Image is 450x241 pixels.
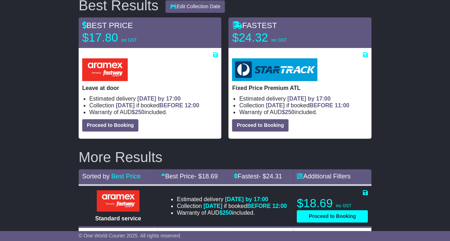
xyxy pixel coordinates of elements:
[82,119,138,132] button: Proceed to Booking
[82,21,133,30] span: BEST PRICE
[82,58,128,81] img: Aramex: Leave at door
[232,31,321,45] p: $24.32
[282,109,295,115] span: $
[271,38,287,43] span: inc GST
[121,38,137,43] span: inc GST
[232,58,317,81] img: StarTrack: Fixed Price Premium ATL
[82,85,218,91] p: Leave at door
[165,0,225,13] button: Edit Collection Date
[225,196,268,202] span: [DATE] by 17:00
[335,102,349,108] span: 11:00
[194,173,218,180] span: - $
[297,196,368,210] p: $18.69
[116,102,135,108] span: [DATE]
[89,95,218,102] li: Estimated delivery
[202,173,218,180] span: 18.69
[232,85,368,91] p: Fixed Price Premium ATL
[203,203,222,209] span: [DATE]
[95,215,141,221] span: Standard service
[247,203,271,209] span: BEFORE
[177,203,287,209] li: Collection
[203,203,287,209] span: if booked
[222,210,232,216] span: 250
[266,102,285,108] span: [DATE]
[272,203,287,209] span: 12:00
[132,109,144,115] span: $
[79,233,181,239] span: © One World Courier 2025. All rights reserved.
[239,102,368,109] li: Collection
[82,31,171,45] p: $17.80
[137,96,181,102] span: [DATE] by 17:00
[185,102,199,108] span: 12:00
[159,102,183,108] span: BEFORE
[97,190,139,211] img: Aramex: Standard service
[232,21,277,30] span: FASTEST
[297,173,350,180] a: Additional Filters
[259,173,282,180] span: - $
[336,203,351,208] span: inc GST
[287,96,331,102] span: [DATE] by 17:00
[177,209,287,216] li: Warranty of AUD included.
[234,173,282,180] a: Fastest- $24.31
[161,173,218,180] a: Best Price- $18.69
[89,102,218,109] li: Collection
[89,109,218,116] li: Warranty of AUD included.
[82,173,110,180] span: Sorted by
[239,95,368,102] li: Estimated delivery
[219,210,232,216] span: $
[232,119,288,132] button: Proceed to Booking
[266,173,282,180] span: 24.31
[266,102,349,108] span: if booked
[116,102,199,108] span: if booked
[79,149,371,165] h2: More Results
[177,196,287,203] li: Estimated delivery
[135,109,144,115] span: 250
[239,109,368,116] li: Warranty of AUD included.
[309,102,333,108] span: BEFORE
[111,173,141,180] a: Best Price
[285,109,295,115] span: 250
[297,210,368,223] button: Proceed to Booking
